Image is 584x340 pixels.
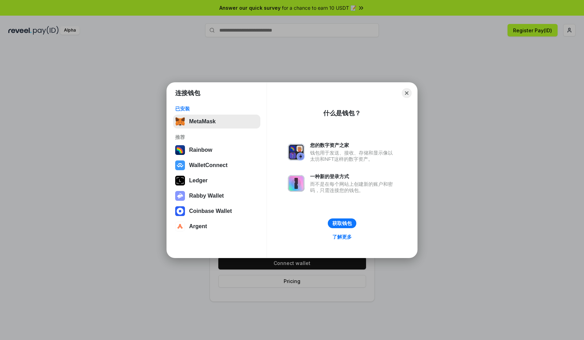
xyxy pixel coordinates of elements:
[189,147,212,153] div: Rainbow
[189,208,232,214] div: Coinbase Wallet
[175,206,185,216] img: svg+xml,%3Csvg%20width%3D%2228%22%20height%3D%2228%22%20viewBox%3D%220%200%2028%2028%22%20fill%3D...
[189,193,224,199] div: Rabby Wallet
[189,177,208,184] div: Ledger
[332,220,352,226] div: 获取钱包
[189,223,207,230] div: Argent
[173,143,260,157] button: Rainbow
[175,222,185,231] img: svg+xml,%3Csvg%20width%3D%2228%22%20height%3D%2228%22%20viewBox%3D%220%200%2028%2028%22%20fill%3D...
[175,145,185,155] img: svg+xml,%3Csvg%20width%3D%22120%22%20height%3D%22120%22%20viewBox%3D%220%200%20120%20120%22%20fil...
[175,117,185,126] img: svg+xml,%3Csvg%20fill%3D%22none%22%20height%3D%2233%22%20viewBox%3D%220%200%2035%2033%22%20width%...
[328,232,356,241] a: 了解更多
[175,89,200,97] h1: 连接钱包
[173,115,260,128] button: MetaMask
[175,106,258,112] div: 已安装
[332,234,352,240] div: 了解更多
[175,134,258,140] div: 推荐
[328,218,356,228] button: 获取钱包
[175,176,185,185] img: svg+xml,%3Csvg%20xmlns%3D%22http%3A%2F%2Fwww.w3.org%2F2000%2Fsvg%22%20width%3D%2228%22%20height%3...
[288,175,305,192] img: svg+xml,%3Csvg%20xmlns%3D%22http%3A%2F%2Fwww.w3.org%2F2000%2Fsvg%22%20fill%3D%22none%22%20viewBox...
[310,173,396,180] div: 一种新的登录方式
[175,191,185,201] img: svg+xml,%3Csvg%20xmlns%3D%22http%3A%2F%2Fwww.w3.org%2F2000%2Fsvg%22%20fill%3D%22none%22%20viewBox...
[173,219,260,233] button: Argent
[189,162,228,168] div: WalletConnect
[173,189,260,203] button: Rabby Wallet
[310,181,396,193] div: 而不是在每个网站上创建新的账户和密码，只需连接您的钱包。
[310,150,396,162] div: 钱包用于发送、接收、存储和显示像以太坊和NFT这样的数字资产。
[173,174,260,188] button: Ledger
[402,88,412,98] button: Close
[189,118,216,125] div: MetaMask
[175,160,185,170] img: svg+xml,%3Csvg%20width%3D%2228%22%20height%3D%2228%22%20viewBox%3D%220%200%2028%2028%22%20fill%3D...
[310,142,396,148] div: 您的数字资产之家
[173,204,260,218] button: Coinbase Wallet
[323,109,361,117] div: 什么是钱包？
[288,144,305,160] img: svg+xml,%3Csvg%20xmlns%3D%22http%3A%2F%2Fwww.w3.org%2F2000%2Fsvg%22%20fill%3D%22none%22%20viewBox...
[173,158,260,172] button: WalletConnect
